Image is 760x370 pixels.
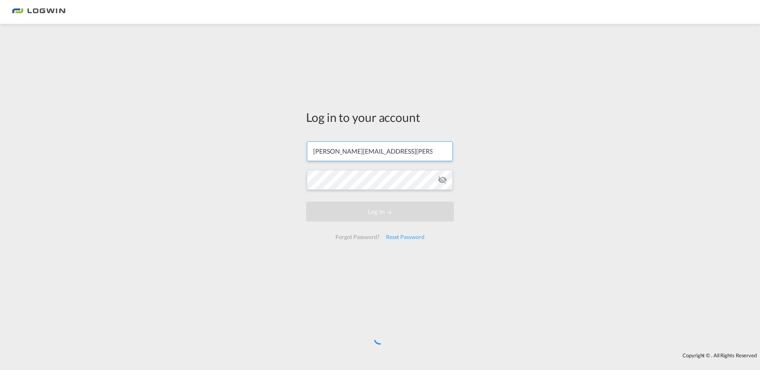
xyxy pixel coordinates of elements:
[306,109,454,125] div: Log in to your account
[307,141,453,161] input: Enter email/phone number
[438,175,447,185] md-icon: icon-eye-off
[383,230,428,244] div: Reset Password
[306,202,454,222] button: LOGIN
[332,230,382,244] div: Forgot Password?
[12,3,66,21] img: bc73a0e0d8c111efacd525e4c8ad7d32.png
